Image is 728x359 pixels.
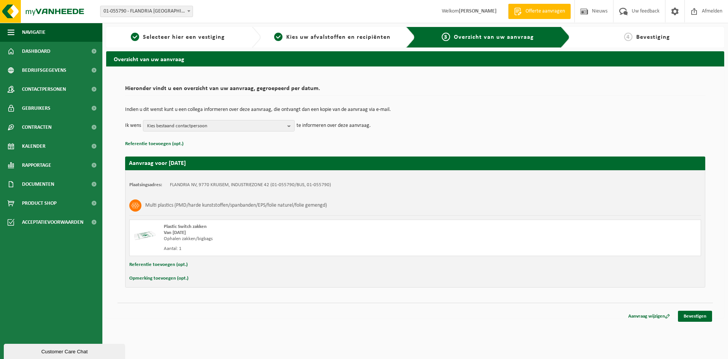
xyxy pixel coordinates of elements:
span: Bevestiging [636,34,670,40]
span: 1 [131,33,139,41]
img: LP-SK-00500-LPE-16.png [133,224,156,247]
span: Gebruikers [22,99,50,118]
span: Rapportage [22,156,51,175]
span: Kies bestaand contactpersoon [147,120,284,132]
h2: Overzicht van uw aanvraag [106,51,724,66]
span: 01-055790 - FLANDRIA NV - KRUISEM [100,6,193,17]
strong: Van [DATE] [164,230,186,235]
span: Offerte aanvragen [524,8,567,15]
h3: Multi plastics (PMD/harde kunststoffen/spanbanden/EPS/folie naturel/folie gemengd) [145,199,327,212]
a: Aanvraag wijzigen [623,311,676,322]
p: Indien u dit wenst kunt u een collega informeren over deze aanvraag, die ontvangt dan een kopie v... [125,107,705,112]
strong: [PERSON_NAME] [459,8,497,14]
span: Kies uw afvalstoffen en recipiënten [286,34,391,40]
iframe: chat widget [4,342,127,359]
span: Navigatie [22,23,45,42]
strong: Plaatsingsadres: [129,182,162,187]
button: Referentie toevoegen (opt.) [129,260,188,270]
p: te informeren over deze aanvraag. [297,120,371,131]
button: Opmerking toevoegen (opt.) [129,274,188,283]
span: Documenten [22,175,54,194]
span: Selecteer hier een vestiging [143,34,225,40]
span: Acceptatievoorwaarden [22,213,83,232]
div: Ophalen zakken/bigbags [164,236,446,242]
strong: Aanvraag voor [DATE] [129,160,186,166]
span: Overzicht van uw aanvraag [454,34,534,40]
a: 2Kies uw afvalstoffen en recipiënten [265,33,400,42]
span: 4 [624,33,632,41]
button: Kies bestaand contactpersoon [143,120,295,131]
span: 2 [274,33,282,41]
div: Aantal: 1 [164,246,446,252]
button: Referentie toevoegen (opt.) [125,139,184,149]
span: 01-055790 - FLANDRIA NV - KRUISEM [100,6,193,17]
span: Plastic Switch zakken [164,224,207,229]
a: 1Selecteer hier een vestiging [110,33,246,42]
span: Contactpersonen [22,80,66,99]
td: FLANDRIA NV, 9770 KRUISEM, INDUSTRIEZONE 42 (01-055790/BUS, 01-055790) [170,182,331,188]
span: 3 [442,33,450,41]
h2: Hieronder vindt u een overzicht van uw aanvraag, gegroepeerd per datum. [125,85,705,96]
span: Contracten [22,118,52,137]
span: Kalender [22,137,45,156]
a: Bevestigen [678,311,712,322]
span: Product Shop [22,194,56,213]
p: Ik wens [125,120,141,131]
span: Dashboard [22,42,50,61]
span: Bedrijfsgegevens [22,61,66,80]
a: Offerte aanvragen [508,4,571,19]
